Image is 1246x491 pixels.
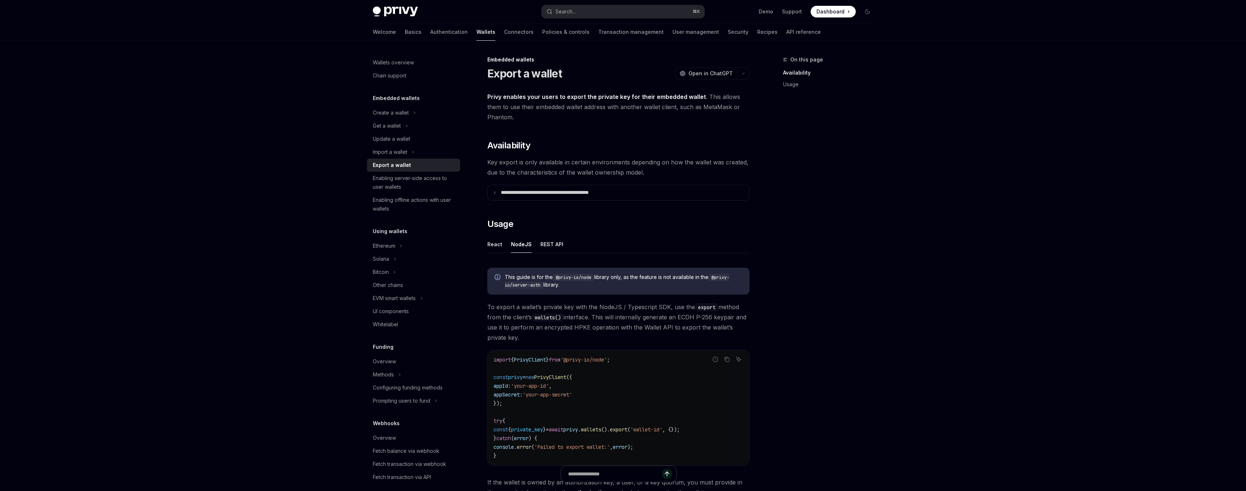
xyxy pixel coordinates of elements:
[566,374,572,380] span: ({
[367,106,460,119] button: Toggle Create a wallet section
[367,69,460,82] a: Chain support
[373,148,407,156] div: Import a wallet
[373,23,396,41] a: Welcome
[511,383,549,389] span: 'your-app-id'
[607,356,610,363] span: ;
[373,241,395,250] div: Ethereum
[728,23,748,41] a: Security
[373,108,409,117] div: Create a wallet
[367,266,460,279] button: Toggle Bitcoin section
[542,23,590,41] a: Policies & controls
[367,444,460,458] a: Fetch balance via webhook
[373,320,398,329] div: Whitelabel
[546,426,549,433] span: =
[514,356,546,363] span: PrivyClient
[549,383,552,389] span: ,
[373,135,410,143] div: Update a wallet
[367,318,460,331] a: Whitelabel
[757,23,778,41] a: Recipes
[534,374,566,380] span: PrivyClient
[487,92,750,122] span: . This allows them to use their embedded wallet address with another wallet client, such as MetaM...
[508,374,523,380] span: privy
[487,157,750,177] span: Key export is only available in certain environments depending on how the wallet was created, due...
[494,356,511,363] span: import
[367,239,460,252] button: Toggle Ethereum section
[373,343,394,351] h5: Funding
[494,418,502,424] span: try
[578,426,581,433] span: .
[367,145,460,159] button: Toggle Import a wallet section
[373,196,456,213] div: Enabling offline actions with user wallets
[405,23,422,41] a: Basics
[610,444,613,450] span: ,
[531,444,534,450] span: (
[373,473,431,482] div: Fetch transaction via API
[367,119,460,132] button: Toggle Get a wallet section
[367,305,460,318] a: UI components
[496,435,511,442] span: catch
[672,23,719,41] a: User management
[532,314,564,322] code: wallets()
[367,431,460,444] a: Overview
[528,435,537,442] span: ) {
[373,447,439,455] div: Fetch balance via webhook
[688,70,733,77] span: Open in ChatGPT
[811,6,856,17] a: Dashboard
[546,356,549,363] span: }
[487,236,502,253] button: React
[502,418,505,424] span: {
[511,236,532,253] button: NodeJS
[734,355,743,364] button: Ask AI
[534,444,610,450] span: 'Failed to export wallet:'
[722,355,732,364] button: Copy the contents from the code block
[511,426,543,433] span: private_key
[487,218,513,230] span: Usage
[549,426,563,433] span: await
[494,435,496,442] span: }
[711,355,720,364] button: Report incorrect code
[487,93,706,100] strong: Privy enables your users to export the private key for their embedded wallet
[487,302,750,343] span: To export a wallet’s private key with the NodeJS / Typescript SDK, use the method from the client...
[476,23,495,41] a: Wallets
[692,9,700,15] span: ⌘ K
[613,444,627,450] span: error
[367,394,460,407] button: Toggle Prompting users to fund section
[494,400,502,407] span: });
[367,159,460,172] a: Export a wallet
[373,307,409,316] div: UI components
[560,356,607,363] span: '@privy-io/node'
[526,374,534,380] span: new
[373,383,443,392] div: Configuring funding methods
[783,79,879,90] a: Usage
[494,391,523,398] span: appSecret:
[695,303,718,311] code: export
[367,458,460,471] a: Fetch transaction via webhook
[494,374,508,380] span: const
[581,426,601,433] span: wallets
[504,23,534,41] a: Connectors
[487,67,562,80] h1: Export a wallet
[511,356,514,363] span: {
[367,368,460,381] button: Toggle Methods section
[508,426,511,433] span: {
[373,7,418,17] img: dark logo
[610,426,627,433] span: export
[627,444,633,450] span: );
[367,56,460,69] a: Wallets overview
[367,292,460,305] button: Toggle EVM smart wallets section
[862,6,873,17] button: Toggle dark mode
[786,23,821,41] a: API reference
[373,227,407,236] h5: Using wallets
[367,132,460,145] a: Update a wallet
[373,419,400,428] h5: Webhooks
[555,7,576,16] div: Search...
[367,172,460,193] a: Enabling server-side access to user wallets
[367,471,460,484] a: Fetch transaction via API
[373,396,430,405] div: Prompting users to fund
[367,355,460,368] a: Overview
[568,466,662,482] input: Ask a question...
[675,67,737,80] button: Open in ChatGPT
[373,58,414,67] div: Wallets overview
[542,5,704,18] button: Open search
[601,426,610,433] span: ().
